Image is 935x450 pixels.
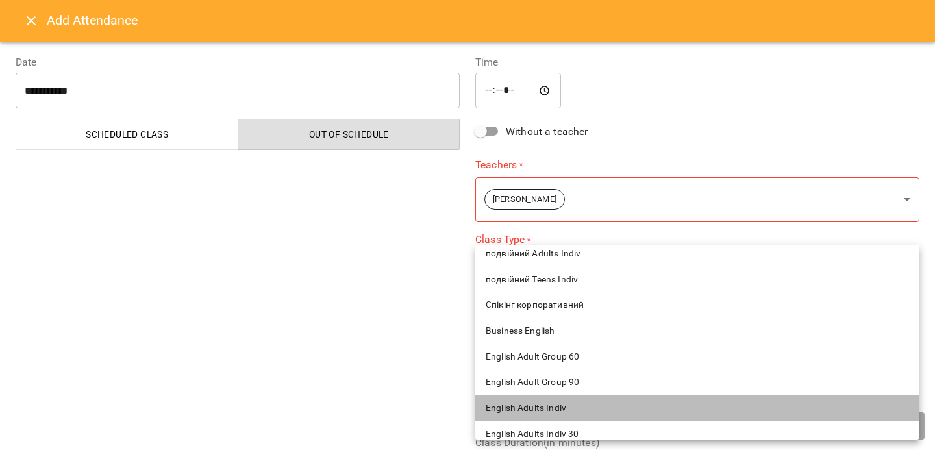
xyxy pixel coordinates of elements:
span: подвійний Adults Indiv [486,247,909,260]
span: Business English [486,325,909,338]
span: English Adult Group 60 [486,351,909,364]
span: Спікінг корпоративний [486,299,909,312]
span: подвійний Teens Indiv [486,273,909,286]
span: English Adult Group 90 [486,376,909,389]
span: English Adults Indiv 30 [486,428,909,441]
span: English Adults Indiv [486,402,909,415]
